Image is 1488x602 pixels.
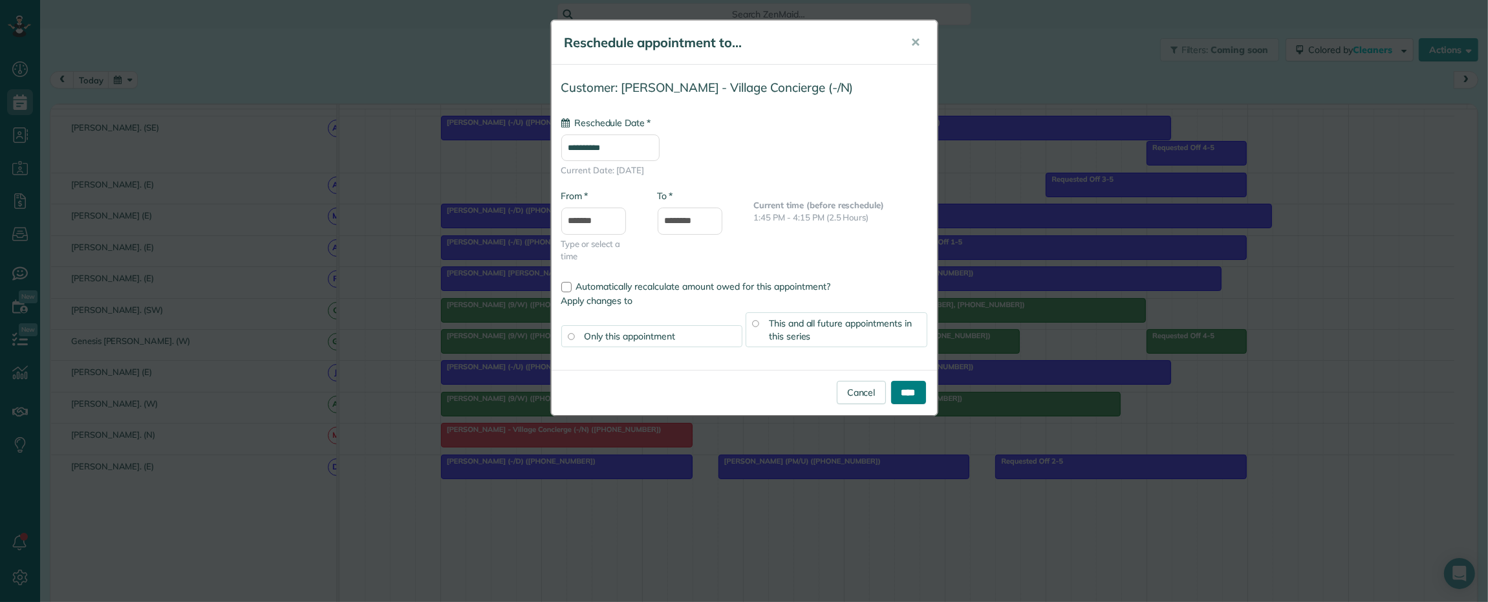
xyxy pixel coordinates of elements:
[561,294,927,307] label: Apply changes to
[658,189,673,202] label: To
[752,320,759,327] input: This and all future appointments in this series
[561,116,651,129] label: Reschedule Date
[561,164,927,177] span: Current Date: [DATE]
[585,330,675,342] span: Only this appointment
[561,189,588,202] label: From
[754,200,885,210] b: Current time (before reschedule)
[911,35,921,50] span: ✕
[576,281,831,292] span: Automatically recalculate amount owed for this appointment?
[568,333,574,339] input: Only this appointment
[754,211,927,224] p: 1:45 PM - 4:15 PM (2.5 Hours)
[561,238,638,263] span: Type or select a time
[565,34,893,52] h5: Reschedule appointment to...
[561,81,927,94] h4: Customer: [PERSON_NAME] - Village Concierge (-/N)
[769,317,912,342] span: This and all future appointments in this series
[837,381,886,404] a: Cancel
